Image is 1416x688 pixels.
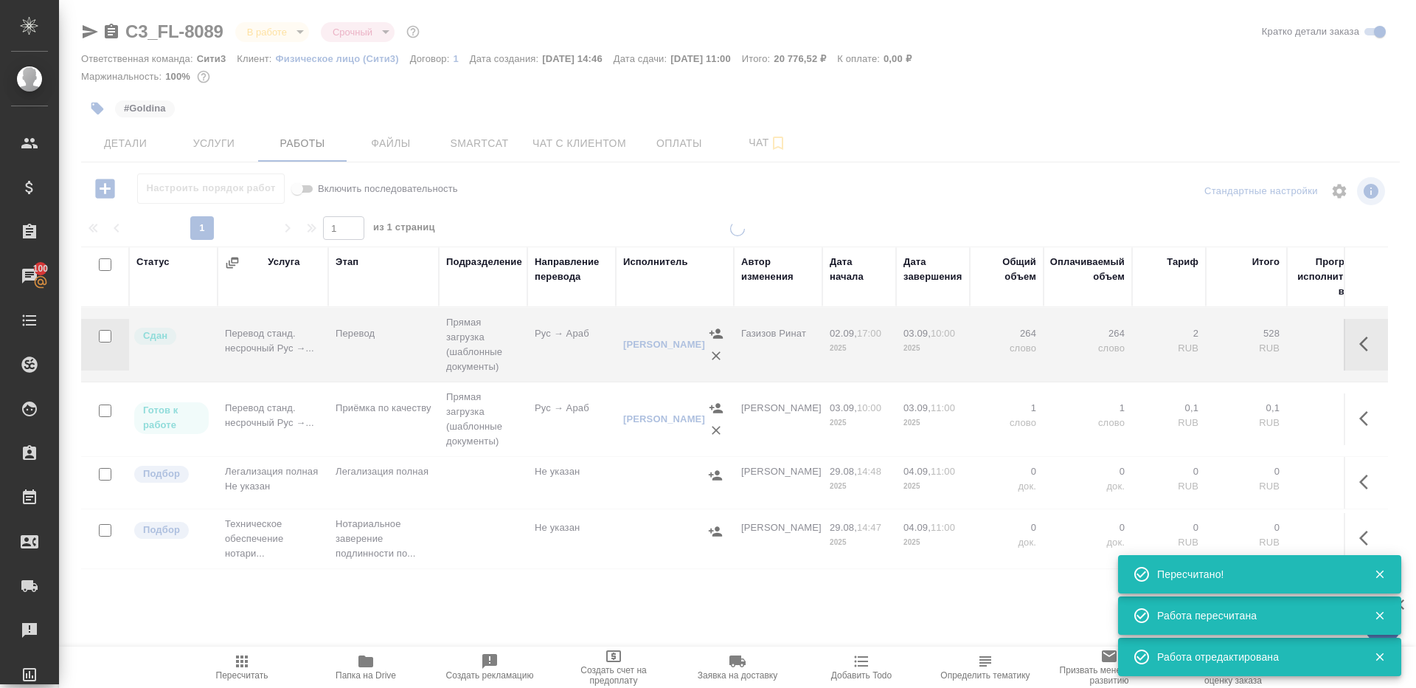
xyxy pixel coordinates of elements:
[1364,609,1395,622] button: Закрыть
[552,647,676,688] button: Создать счет на предоплату
[705,323,727,345] button: Назначить
[535,255,608,284] div: Направление перевода
[831,670,892,681] span: Добавить Todo
[1350,520,1386,556] button: Здесь прячутся важные кнопки
[225,255,240,270] button: Сгруппировать
[1167,255,1198,269] div: Тариф
[4,258,55,295] a: 100
[623,255,688,269] div: Исполнитель
[560,665,667,686] span: Создать счет на предоплату
[1252,255,1280,269] div: Итого
[698,670,777,681] span: Заявка на доставку
[24,261,58,276] span: 100
[304,647,428,688] button: Папка на Drive
[1350,326,1386,362] button: Здесь прячутся важные кнопки
[1056,665,1162,686] span: Призвать менеджера по развитию
[1350,401,1386,436] button: Здесь прячутся важные кнопки
[799,647,923,688] button: Добавить Todo
[1157,567,1352,582] div: Пересчитано!
[216,670,268,681] span: Пересчитать
[1157,608,1352,623] div: Работа пересчитана
[903,255,962,284] div: Дата завершения
[705,419,727,441] button: Удалить
[1350,464,1386,500] button: Здесь прячутся важные кнопки
[268,255,299,269] div: Услуга
[705,345,727,367] button: Удалить
[704,464,726,486] button: Назначить
[446,670,534,681] span: Создать рекламацию
[940,670,1030,681] span: Определить тематику
[1364,650,1395,664] button: Закрыть
[336,255,358,269] div: Этап
[180,647,304,688] button: Пересчитать
[1157,650,1352,664] div: Работа отредактирована
[704,520,726,543] button: Назначить
[977,255,1036,284] div: Общий объем
[923,647,1047,688] button: Определить тематику
[676,647,799,688] button: Заявка на доставку
[336,670,396,681] span: Папка на Drive
[705,397,727,419] button: Назначить
[741,255,815,284] div: Автор изменения
[428,647,552,688] button: Создать рекламацию
[830,255,889,284] div: Дата начала
[446,255,522,269] div: Подразделение
[1047,647,1171,688] button: Призвать менеджера по развитию
[1050,255,1125,284] div: Оплачиваемый объем
[1364,568,1395,581] button: Закрыть
[136,255,170,269] div: Статус
[1294,255,1361,299] div: Прогресс исполнителя в SC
